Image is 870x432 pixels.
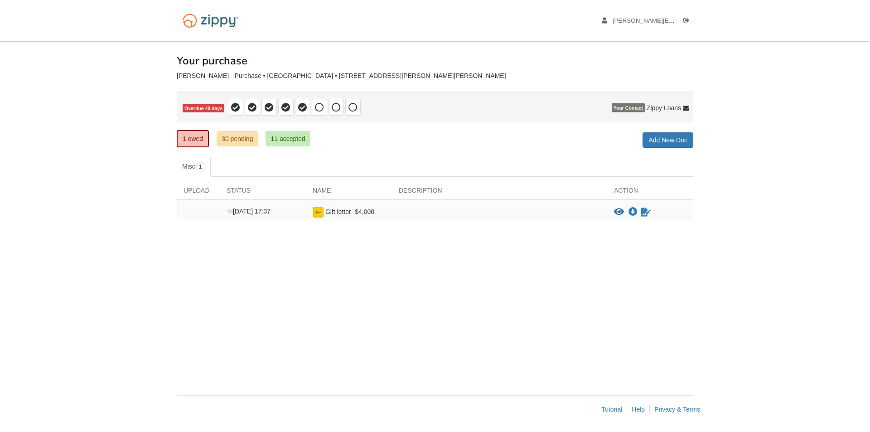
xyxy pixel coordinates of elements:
span: Gift letter- $4,000 [325,208,374,215]
span: [DATE] 17:37 [227,208,271,215]
span: Overdue 40 days [183,104,224,113]
img: esign [313,207,324,218]
a: Add New Doc [643,132,693,148]
span: 1 [195,162,206,171]
a: 1 owed [177,130,209,147]
a: Privacy & Terms [654,406,700,413]
a: 11 accepted [266,131,310,146]
a: Help [632,406,645,413]
button: View Gift letter- $4,000 [614,208,624,217]
div: [PERSON_NAME] - Purchase • [GEOGRAPHIC_DATA] • [STREET_ADDRESS][PERSON_NAME][PERSON_NAME] [177,72,693,80]
a: edit profile [602,17,817,26]
span: tammy.vestal@yahoo.com [613,17,817,24]
div: Action [607,186,693,199]
img: Logo [177,9,244,32]
a: Download Gift letter- $4,000 [628,209,638,216]
span: Zippy Loans [647,103,681,112]
a: Misc [177,157,211,177]
a: Log out [683,17,693,26]
a: Waiting for your co-borrower to e-sign [640,207,652,218]
a: 30 pending [217,131,258,146]
h1: Your purchase [177,55,247,67]
div: Description [392,186,607,199]
a: Tutorial [601,406,622,413]
div: Upload [177,186,220,199]
span: Your Contact [612,103,645,112]
div: Status [220,186,306,199]
div: Name [306,186,392,199]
